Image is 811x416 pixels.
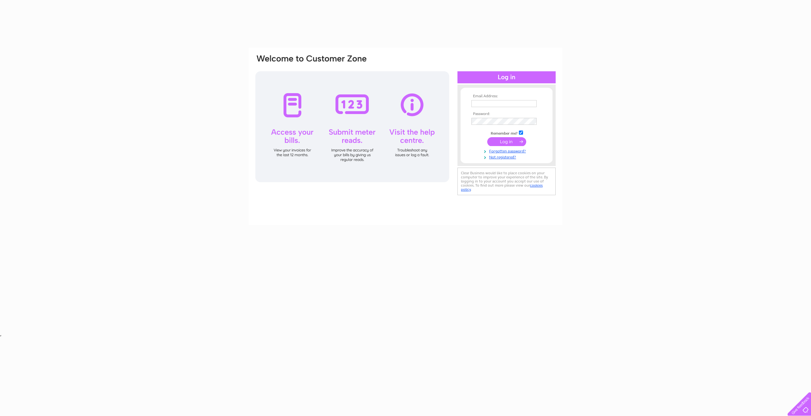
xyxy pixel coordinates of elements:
[487,137,526,146] input: Submit
[457,168,556,195] div: Clear Business would like to place cookies on your computer to improve your experience of the sit...
[471,154,543,160] a: Not registered?
[470,94,543,99] th: Email Address:
[471,148,543,154] a: Forgotten password?
[470,112,543,116] th: Password:
[470,130,543,136] td: Remember me?
[461,183,543,192] a: cookies policy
